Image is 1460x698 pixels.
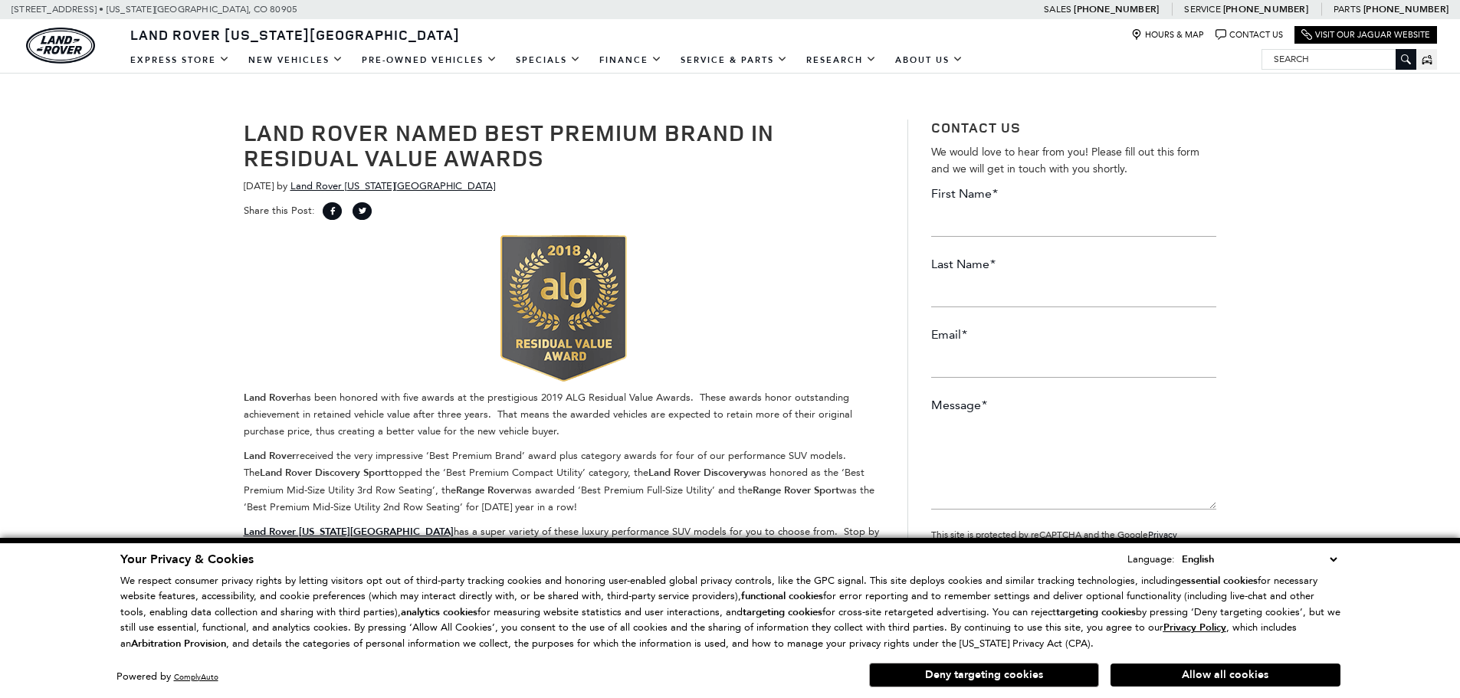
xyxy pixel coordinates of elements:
a: Contact Us [1216,29,1283,41]
label: First Name [931,185,998,202]
strong: Land Rover [US_STATE][GEOGRAPHIC_DATA] [244,525,454,539]
strong: analytics cookies [401,605,477,619]
p: We respect consumer privacy rights by letting visitors opt out of third-party tracking cookies an... [120,573,1340,652]
div: Language: [1127,554,1175,564]
a: [PHONE_NUMBER] [1363,3,1449,15]
span: Land Rover [US_STATE][GEOGRAPHIC_DATA] [130,25,460,44]
a: Land Rover [US_STATE][GEOGRAPHIC_DATA] [121,25,469,44]
a: Pre-Owned Vehicles [353,47,507,74]
h3: Contact Us [931,120,1216,136]
p: received the very impressive ‘Best Premium Brand’ award plus category awards for four of our perf... [244,447,885,515]
a: Land Rover [US_STATE][GEOGRAPHIC_DATA] [290,180,495,192]
p: has a super variety of these luxury performance SUV models for you to choose from. Stop by [DATE]... [244,523,885,574]
a: About Us [886,47,973,74]
span: Parts [1334,4,1361,15]
a: Land Rover [US_STATE][GEOGRAPHIC_DATA] [244,526,454,537]
span: Your Privacy & Cookies [120,551,254,568]
a: EXPRESS STORE [121,47,239,74]
a: ComplyAuto [174,672,218,682]
span: Sales [1044,4,1071,15]
a: Specials [507,47,590,74]
strong: targeting cookies [743,605,822,619]
strong: Land Rover Discovery Sport [260,466,389,480]
strong: Arbitration Provision [131,637,226,650]
a: Service & Parts [671,47,797,74]
span: We would love to hear from you! Please fill out this form and we will get in touch with you shortly. [931,146,1199,175]
strong: functional cookies [741,589,823,603]
span: [DATE] [244,180,274,192]
label: Last Name [931,256,996,273]
strong: essential cookies [1181,574,1258,588]
strong: Land Rover Discovery [648,466,749,480]
nav: Main Navigation [121,47,973,74]
div: Share this Post: [244,202,885,228]
h1: Land Rover Named Best Premium Brand in Residual Value Awards [244,120,885,170]
img: Land Rover [26,28,95,64]
input: Search [1262,50,1416,68]
a: Hours & Map [1131,29,1204,41]
small: This site is protected by reCAPTCHA and the Google and apply. [931,529,1177,557]
select: Language Select [1178,551,1340,568]
a: Finance [590,47,671,74]
a: Visit Our Jaguar Website [1301,29,1430,41]
img: Land Rover wins alg residual value award COLORADO springs [500,235,627,382]
a: land-rover [26,28,95,64]
a: New Vehicles [239,47,353,74]
span: by [277,180,287,192]
button: Allow all cookies [1111,664,1340,687]
button: Deny targeting cookies [869,663,1099,687]
div: Powered by [116,672,218,682]
span: Service [1184,4,1220,15]
strong: Range Rover Sport [753,483,839,497]
u: Privacy Policy [1163,621,1226,634]
strong: Range Rover [456,483,514,497]
a: [PHONE_NUMBER] [1074,3,1159,15]
a: Privacy Policy [1163,621,1226,633]
a: Research [797,47,886,74]
a: [STREET_ADDRESS] • [US_STATE][GEOGRAPHIC_DATA], CO 80905 [11,4,297,15]
a: [PHONE_NUMBER] [1223,3,1308,15]
strong: Land Rover [244,449,296,463]
strong: Land Rover [244,391,296,405]
strong: targeting cookies [1056,605,1136,619]
p: has been honored with five awards at the prestigious 2019 ALG Residual Value Awards. These awards... [244,389,885,440]
label: Email [931,326,967,343]
label: Message [931,397,987,414]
